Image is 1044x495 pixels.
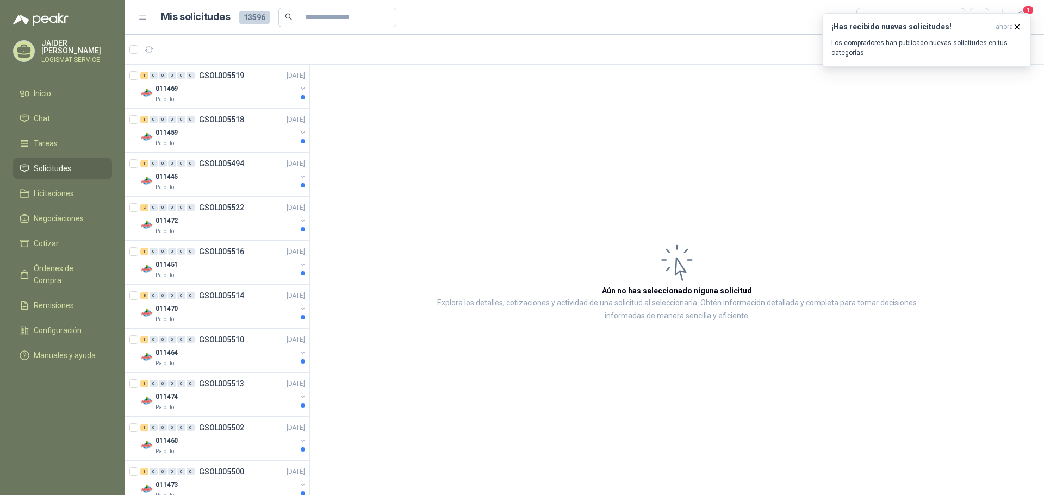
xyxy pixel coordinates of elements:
a: Chat [13,108,112,129]
div: 8 [140,292,148,299]
div: 0 [168,248,176,255]
div: 0 [177,116,185,123]
h1: Mis solicitudes [161,9,231,25]
p: [DATE] [287,247,305,257]
img: Company Logo [140,130,153,143]
a: 1 0 0 0 0 0 GSOL005494[DATE] Company Logo011445Patojito [140,157,307,192]
span: Negociaciones [34,212,84,224]
p: Patojito [156,403,174,412]
p: 011451 [156,260,178,270]
p: 011470 [156,304,178,314]
span: 13596 [239,11,270,24]
a: Órdenes de Compra [13,258,112,291]
p: GSOL005519 [199,72,244,79]
div: 0 [177,248,185,255]
span: Inicio [34,87,51,99]
div: 1 [140,336,148,343]
h3: ¡Has recibido nuevas solicitudes! [831,22,991,32]
div: 0 [168,160,176,167]
div: 0 [187,336,195,343]
a: 1 0 0 0 0 0 GSOL005513[DATE] Company Logo011474Patojito [140,377,307,412]
div: 1 [140,248,148,255]
div: 0 [150,468,158,475]
p: Patojito [156,227,174,236]
p: 011460 [156,436,178,446]
span: Chat [34,112,50,124]
div: 0 [159,160,167,167]
div: 0 [159,116,167,123]
a: Licitaciones [13,183,112,204]
img: Company Logo [140,394,153,408]
p: [DATE] [287,379,305,389]
a: Cotizar [13,233,112,254]
p: Patojito [156,447,174,456]
div: 0 [168,336,176,343]
div: 1 [140,160,148,167]
div: 0 [177,72,185,79]
div: 0 [187,248,195,255]
a: Inicio [13,83,112,104]
a: Configuración [13,320,112,341]
p: 011445 [156,172,178,182]
img: Company Logo [140,438,153,452]
img: Company Logo [140,86,153,99]
div: Todas [863,11,886,23]
p: GSOL005510 [199,336,244,343]
a: 1 0 0 0 0 0 GSOL005518[DATE] Company Logo011459Patojito [140,113,307,148]
a: Tareas [13,133,112,154]
p: [DATE] [287,115,305,125]
a: Manuales y ayuda [13,345,112,366]
a: 2 0 0 0 0 0 GSOL005522[DATE] Company Logo011472Patojito [140,201,307,236]
div: 0 [159,468,167,475]
img: Company Logo [140,262,153,275]
div: 0 [187,468,195,475]
p: [DATE] [287,423,305,433]
p: Patojito [156,315,174,324]
span: Solicitudes [34,162,71,174]
span: Configuración [34,324,82,336]
div: 0 [150,292,158,299]
a: 8 0 0 0 0 0 GSOL005514[DATE] Company Logo011470Patojito [140,289,307,324]
button: ¡Has recibido nuevas solicitudes!ahora Los compradores han publicado nuevas solicitudes en tus ca... [822,13,1031,67]
span: Manuales y ayuda [34,349,96,361]
p: 011469 [156,84,178,94]
p: GSOL005516 [199,248,244,255]
p: 011473 [156,480,178,490]
span: search [285,13,293,21]
p: 011472 [156,216,178,226]
p: Patojito [156,183,174,192]
div: 0 [150,72,158,79]
div: 0 [150,160,158,167]
img: Company Logo [140,306,153,319]
a: 1 0 0 0 0 0 GSOL005510[DATE] Company Logo011464Patojito [140,333,307,368]
a: Solicitudes [13,158,112,179]
div: 0 [168,380,176,387]
p: [DATE] [287,335,305,345]
a: 1 0 0 0 0 0 GSOL005502[DATE] Company Logo011460Patojito [140,421,307,456]
div: 0 [177,336,185,343]
p: GSOL005522 [199,204,244,211]
div: 0 [159,292,167,299]
span: 1 [1022,5,1034,15]
p: GSOL005502 [199,424,244,431]
div: 1 [140,424,148,431]
div: 0 [150,380,158,387]
div: 0 [177,292,185,299]
p: 011464 [156,348,178,358]
div: 0 [187,116,195,123]
span: Tareas [34,137,58,149]
img: Company Logo [140,218,153,231]
p: [DATE] [287,291,305,301]
span: Licitaciones [34,187,74,199]
div: 1 [140,72,148,79]
div: 0 [159,380,167,387]
p: [DATE] [287,159,305,169]
div: 0 [159,248,167,255]
div: 0 [187,424,195,431]
div: 0 [150,116,158,123]
button: 1 [1011,8,1031,27]
p: JAIDER [PERSON_NAME] [41,39,112,54]
div: 0 [150,248,158,255]
div: 0 [168,424,176,431]
div: 0 [177,160,185,167]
